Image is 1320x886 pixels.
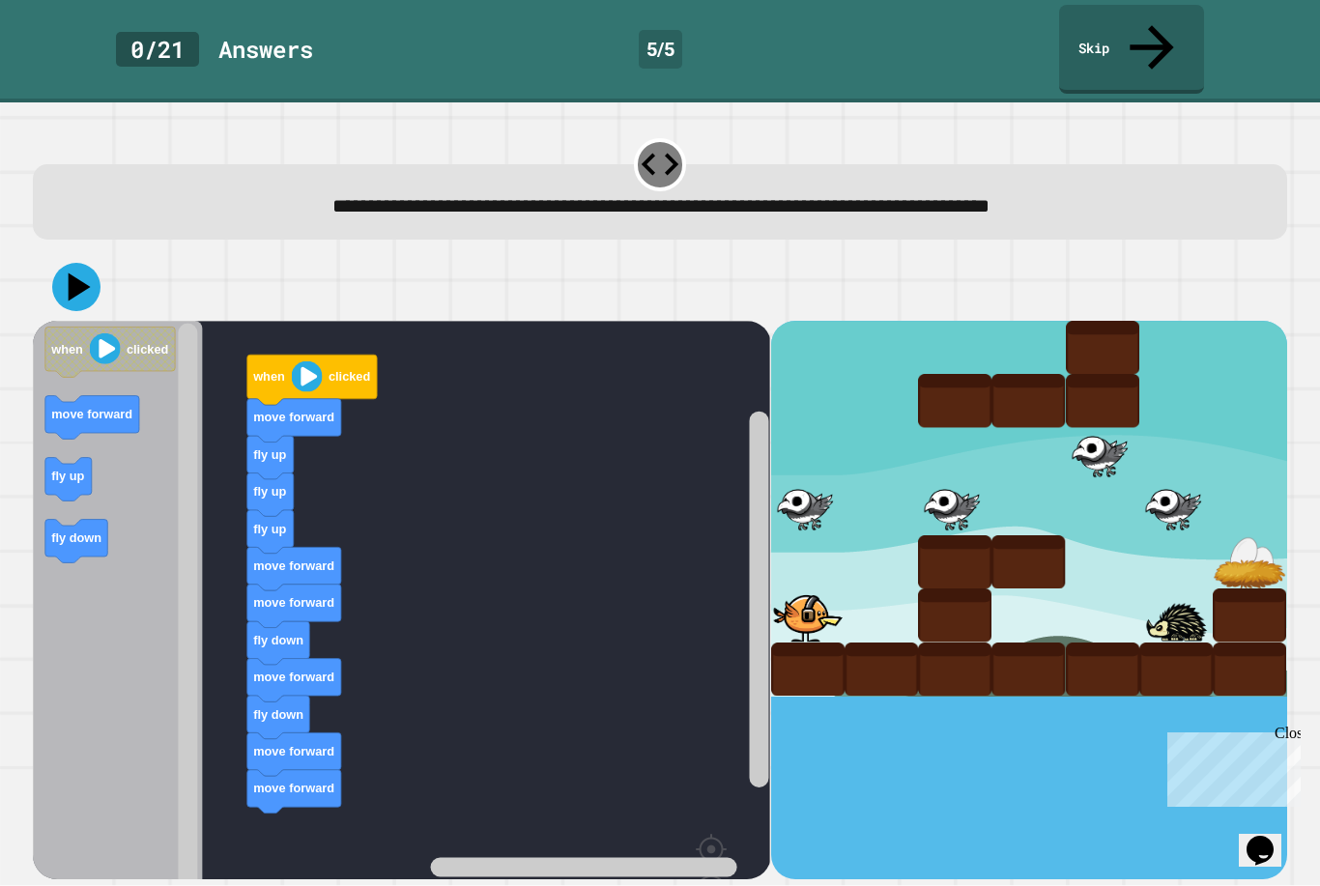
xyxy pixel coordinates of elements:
text: move forward [51,407,132,421]
text: move forward [253,744,334,758]
div: 5 / 5 [639,30,682,69]
text: move forward [253,411,334,425]
a: Skip [1059,5,1204,94]
text: clicked [329,370,370,385]
text: move forward [253,670,334,684]
text: fly down [51,530,101,545]
div: Blockly Workspace [33,321,770,879]
div: Chat with us now!Close [8,8,133,123]
text: move forward [253,596,334,611]
div: Answer s [218,32,313,67]
text: fly down [253,707,303,722]
text: move forward [253,782,334,796]
text: fly up [253,484,286,499]
text: fly up [51,469,84,483]
text: when [252,370,285,385]
div: 0 / 21 [116,32,199,67]
text: clicked [127,342,168,357]
text: fly down [253,633,303,647]
text: when [50,342,83,357]
text: fly up [253,447,286,462]
text: fly up [253,522,286,536]
text: move forward [253,558,334,573]
iframe: chat widget [1160,725,1301,807]
iframe: chat widget [1239,809,1301,867]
